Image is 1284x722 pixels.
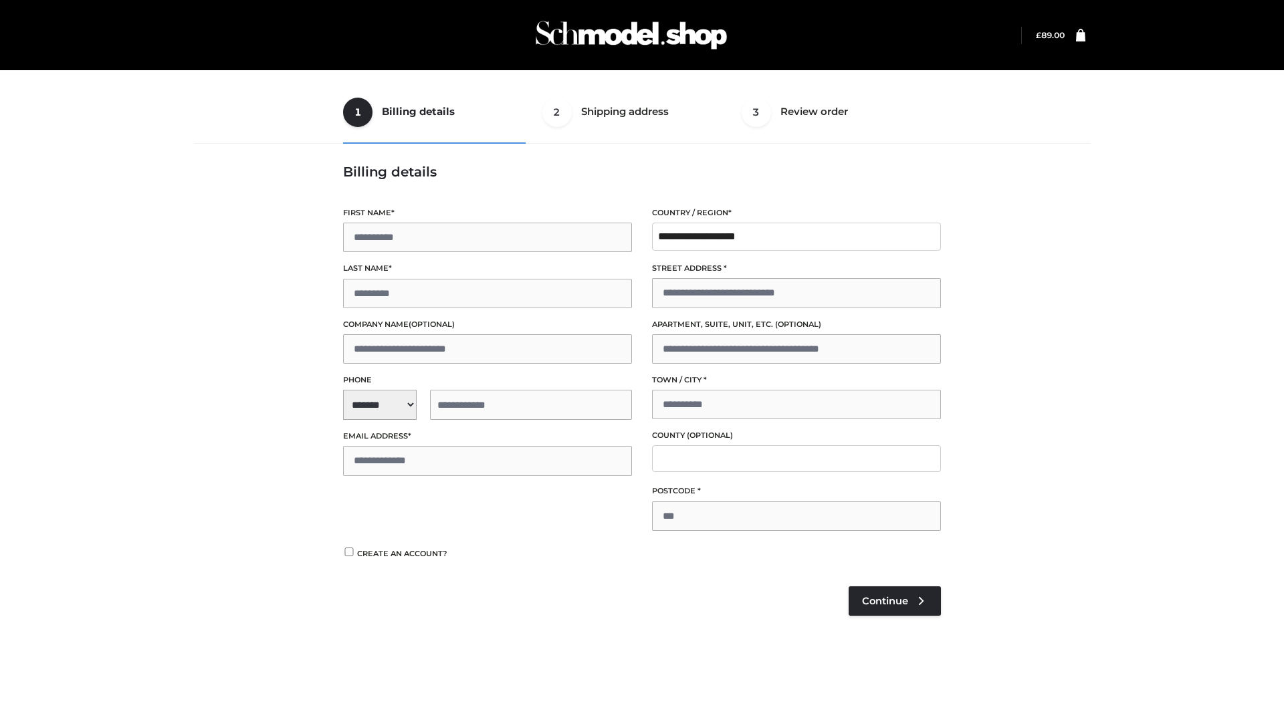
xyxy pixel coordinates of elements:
[343,430,632,443] label: Email address
[849,586,941,616] a: Continue
[343,374,632,386] label: Phone
[652,429,941,442] label: County
[343,207,632,219] label: First name
[652,485,941,497] label: Postcode
[343,318,632,331] label: Company name
[1036,30,1041,40] span: £
[652,207,941,219] label: Country / Region
[652,262,941,275] label: Street address
[343,548,355,556] input: Create an account?
[1036,30,1065,40] bdi: 89.00
[862,595,908,607] span: Continue
[1036,30,1065,40] a: £89.00
[531,9,732,62] img: Schmodel Admin 964
[343,262,632,275] label: Last name
[652,374,941,386] label: Town / City
[357,549,447,558] span: Create an account?
[343,164,941,180] h3: Billing details
[775,320,821,329] span: (optional)
[409,320,455,329] span: (optional)
[652,318,941,331] label: Apartment, suite, unit, etc.
[687,431,733,440] span: (optional)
